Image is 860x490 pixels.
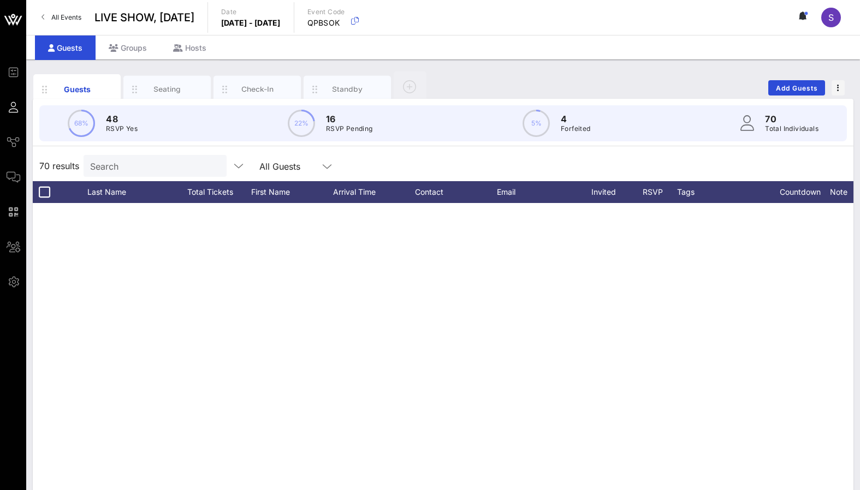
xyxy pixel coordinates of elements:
div: Arrival Time [333,181,415,203]
div: Tags [677,181,770,203]
div: All Guests [253,155,340,177]
div: Contact [415,181,497,203]
p: Date [221,7,281,17]
p: 48 [106,112,138,126]
div: Invited [579,181,639,203]
p: [DATE] - [DATE] [221,17,281,28]
p: Forfeited [561,123,591,134]
p: Event Code [307,7,345,17]
p: 70 [765,112,819,126]
div: Groups [96,35,160,60]
span: 70 results [39,159,79,172]
p: QPBSOK [307,17,345,28]
p: RSVP Yes [106,123,138,134]
a: All Events [35,9,88,26]
div: Total Tickets [169,181,251,203]
div: Last Name [87,181,169,203]
div: Seating [143,84,192,94]
span: All Events [51,13,81,21]
div: Standby [323,84,372,94]
div: S [821,8,841,27]
span: LIVE SHOW, [DATE] [94,9,194,26]
div: Countdown [770,181,830,203]
span: S [828,12,834,23]
div: All Guests [259,162,300,171]
div: Check-In [233,84,282,94]
button: Add Guests [768,80,825,95]
div: Guests [53,83,102,95]
div: Guests [35,35,96,60]
div: RSVP [639,181,677,203]
div: First Name [251,181,333,203]
div: Email [497,181,579,203]
p: 16 [326,112,373,126]
p: RSVP Pending [326,123,373,134]
p: Total Individuals [765,123,819,134]
p: 4 [561,112,591,126]
span: Add Guests [775,84,819,92]
div: Hosts [160,35,220,60]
